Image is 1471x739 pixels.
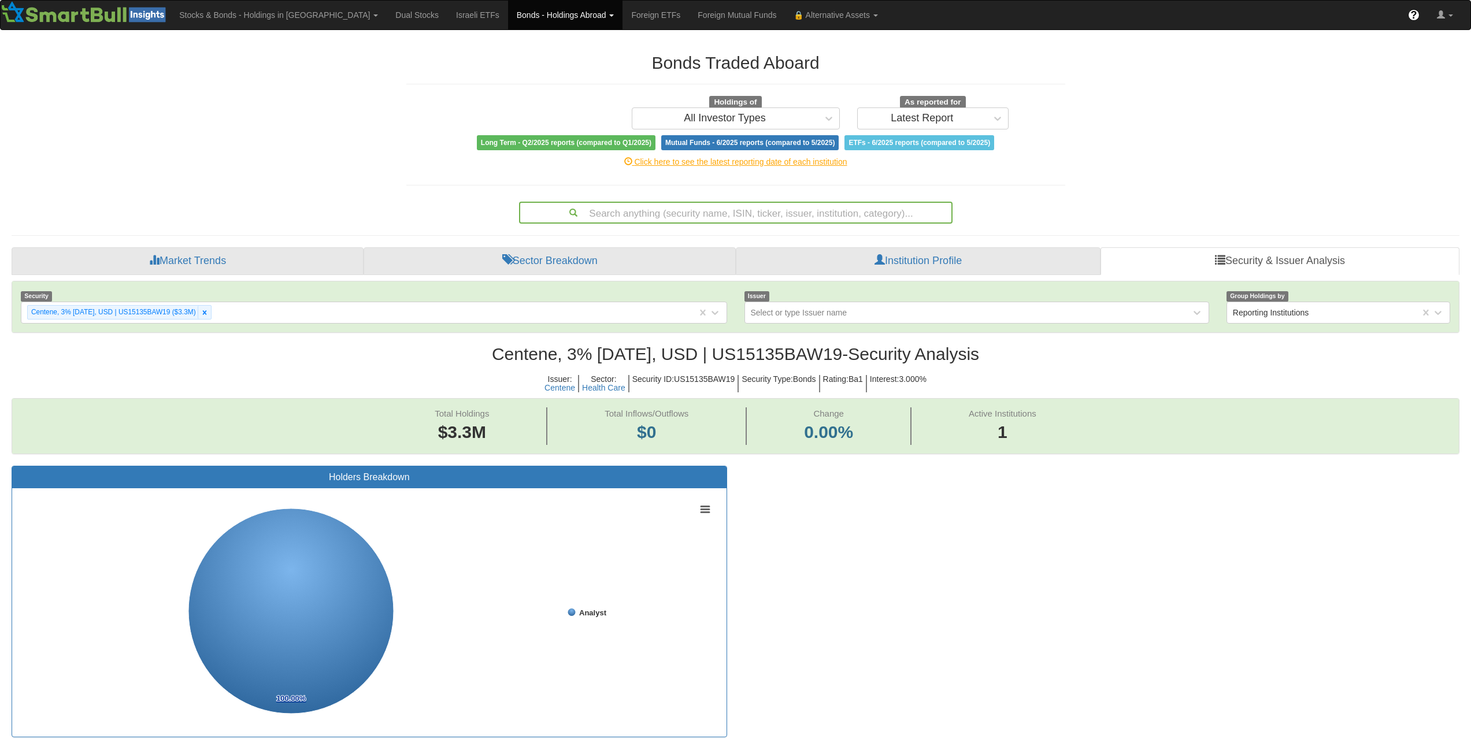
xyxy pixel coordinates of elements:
h5: Rating : Ba1 [820,375,867,393]
div: Reporting Institutions [1233,307,1309,318]
a: Security & Issuer Analysis [1101,247,1459,275]
span: Security [21,291,52,301]
span: ETFs - 6/2025 reports (compared to 5/2025) [844,135,994,150]
a: Bonds - Holdings Abroad [508,1,623,29]
span: As reported for [900,96,966,109]
div: Search anything (security name, ISIN, ticker, issuer, institution, category)... [520,203,951,222]
button: Health Care [582,384,625,392]
div: Latest Report [891,113,953,124]
h5: Sector : [579,375,629,393]
tspan: Analyst [579,608,607,617]
span: Total Holdings [435,409,489,418]
a: Foreign ETFs [623,1,689,29]
span: Group Holdings by [1227,291,1288,301]
span: $3.3M [438,422,486,441]
a: Sector Breakdown [364,247,736,275]
div: Select or type Issuer name [751,307,847,318]
a: Dual Stocks [387,1,447,29]
span: 0.00% [804,420,853,445]
a: Institution Profile [736,247,1101,275]
h2: Bonds Traded Aboard [406,53,1065,72]
a: 🔒 Alternative Assets [785,1,886,29]
span: 1 [969,420,1036,445]
span: Issuer [744,291,770,301]
div: All Investor Types [684,113,766,124]
a: Market Trends [12,247,364,275]
h5: Security Type : Bonds [739,375,820,393]
span: Active Institutions [969,409,1036,418]
a: Foreign Mutual Funds [689,1,785,29]
span: $0 [637,422,656,441]
tspan: 100.00% [276,694,306,703]
a: ? [1399,1,1428,29]
span: Mutual Funds - 6/2025 reports (compared to 5/2025) [661,135,839,150]
span: Total Inflows/Outflows [605,409,688,418]
a: Stocks & Bonds - Holdings in [GEOGRAPHIC_DATA] [171,1,387,29]
h5: Security ID : US15135BAW19 [629,375,739,393]
span: Holdings of [709,96,761,109]
span: ? [1411,9,1417,21]
button: Centene [544,384,575,392]
div: Centene, 3% [DATE], USD | US15135BAW19 ($3.3M) [28,306,198,319]
span: Long Term - Q2/2025 reports (compared to Q1/2025) [477,135,655,150]
h2: Centene, 3% [DATE], USD | US15135BAW19 - Security Analysis [12,344,1459,363]
a: Israeli ETFs [447,1,508,29]
span: Change [813,409,844,418]
h5: Interest : 3.000% [867,375,929,393]
h3: Holders Breakdown [21,472,718,482]
img: Smartbull [1,1,171,24]
h5: Issuer : [542,375,579,393]
div: Click here to see the latest reporting date of each institution [398,156,1074,168]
